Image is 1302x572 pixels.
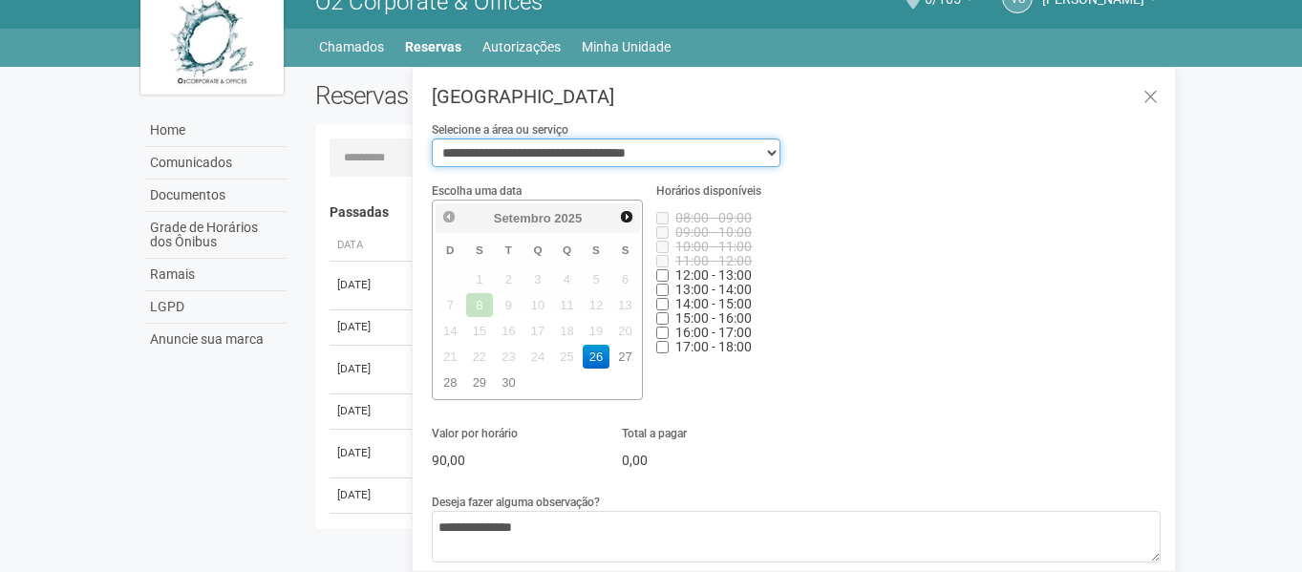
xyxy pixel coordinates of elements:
span: Horário indisponível [675,210,752,225]
input: 16:00 - 17:00 [656,327,669,339]
td: [DATE] [330,261,406,309]
span: 9 [495,293,523,317]
span: 13 [611,293,639,317]
span: Horário indisponível [675,282,752,297]
span: Próximo [619,209,634,224]
td: Sala de Reunião Interna 1 Bloco 4 (até 30 pessoas) [406,477,957,513]
span: 12 [583,293,610,317]
span: 22 [466,345,494,369]
span: 21 [437,345,464,369]
span: Horário indisponível [675,267,752,283]
h3: [GEOGRAPHIC_DATA] [432,87,1161,106]
span: 7 [437,293,464,317]
td: [DATE] [330,429,406,477]
a: Anuncie sua marca [145,324,287,355]
span: 8 [466,293,494,317]
a: LGPD [145,291,287,324]
span: Horário indisponível [675,325,752,340]
td: Sala de Reunião Interna 1 Bloco 2 (até 30 pessoas) [406,309,957,345]
span: Terça [505,244,512,256]
span: Horário indisponível [675,310,752,326]
span: 2025 [554,211,582,225]
input: 14:00 - 15:00 [656,298,669,310]
a: 27 [611,345,639,369]
h4: Passadas [330,205,1148,220]
th: Data [330,230,406,262]
span: 5 [583,267,610,291]
td: [DATE] [330,393,406,429]
a: Reservas [405,33,461,60]
span: 17 [524,319,552,343]
span: 6 [611,267,639,291]
input: 08:00 - 09:00 [656,212,669,224]
span: 4 [553,267,581,291]
input: 17:00 - 18:00 [656,341,669,353]
a: 26 [583,345,610,369]
td: Sala de Reunião Interna 1 Bloco 2 (até 30 pessoas) [406,393,957,429]
a: Comunicados [145,147,287,180]
span: 11 [553,293,581,317]
span: 24 [524,345,552,369]
span: Anterior [441,209,457,224]
a: Anterior [438,205,459,227]
span: Horário indisponível [675,253,752,268]
span: Horário indisponível [675,224,752,240]
span: Quinta [563,244,571,256]
td: [DATE] [330,513,406,548]
a: Grade de Horários dos Ônibus [145,212,287,259]
span: Setembro [494,211,551,225]
span: 2 [495,267,523,291]
input: 15:00 - 16:00 [656,312,669,325]
span: 10 [524,293,552,317]
span: 14 [437,319,464,343]
p: 90,00 [432,452,592,469]
td: Sala de Reunião Interna 1 Bloco 2 (até 30 pessoas) [406,513,957,548]
a: Documentos [145,180,287,212]
td: Sala de Reunião Interna 1 Bloco 4 (até 30 pessoas) [406,261,957,309]
span: 23 [495,345,523,369]
td: Sala de Reunião Interna 1 Bloco 2 (até 30 pessoas) [406,429,957,477]
input: 10:00 - 11:00 [656,241,669,253]
span: Horário indisponível [675,339,752,354]
td: [DATE] [330,309,406,345]
input: 13:00 - 14:00 [656,284,669,296]
span: 1 [466,267,494,291]
a: 29 [466,371,494,394]
a: Chamados [319,33,384,60]
td: [DATE] [330,345,406,393]
label: Horários disponíveis [656,182,761,200]
th: Área ou Serviço [406,230,957,262]
a: Autorizações [482,33,561,60]
input: 12:00 - 13:00 [656,269,669,282]
a: 28 [437,371,464,394]
span: Sexta [592,244,600,256]
a: Ramais [145,259,287,291]
span: 19 [583,319,610,343]
span: 20 [611,319,639,343]
span: Horário indisponível [675,296,752,311]
span: 15 [466,319,494,343]
span: 16 [495,319,523,343]
span: Sábado [622,244,630,256]
span: Domingo [446,244,454,256]
span: Horário indisponível [675,239,752,254]
label: Valor por horário [432,425,518,442]
span: Quarta [533,244,542,256]
input: 11:00 - 12:00 [656,255,669,267]
h2: Reservas [315,81,724,110]
td: Sala de Reunião Interna 1 Bloco 4 (até 30 pessoas) [406,345,957,393]
span: 25 [553,345,581,369]
label: Deseja fazer alguma observação? [432,494,600,511]
label: Selecione a área ou serviço [432,121,568,138]
a: Minha Unidade [582,33,671,60]
input: 09:00 - 10:00 [656,226,669,239]
td: [DATE] [330,477,406,513]
p: 0,00 [622,452,782,469]
span: 18 [553,319,581,343]
label: Total a pagar [622,425,687,442]
a: 30 [495,371,523,394]
a: Home [145,115,287,147]
label: Escolha uma data [432,182,522,200]
span: Segunda [476,244,483,256]
a: Próximo [616,205,638,227]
